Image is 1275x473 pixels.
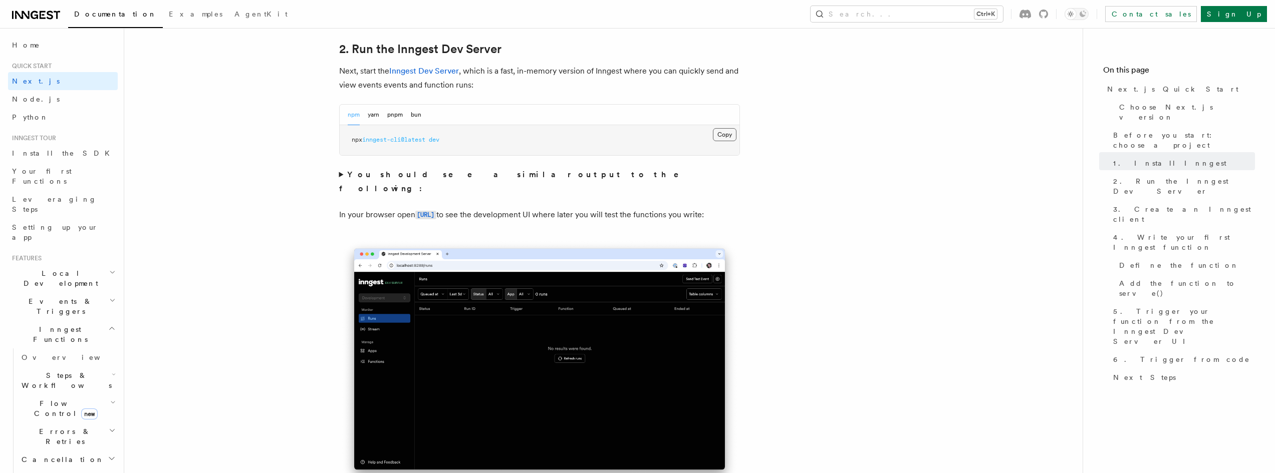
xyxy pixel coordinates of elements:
a: 2. Run the Inngest Dev Server [1109,172,1255,200]
a: Contact sales [1105,6,1197,22]
span: Flow Control [18,398,110,418]
button: Toggle dark mode [1065,8,1089,20]
span: Your first Functions [12,167,72,185]
strong: You should see a similar output to the following: [339,170,693,193]
span: Quick start [8,62,52,70]
a: [URL] [415,210,436,219]
a: Examples [163,3,228,27]
span: Python [12,113,49,121]
span: 1. Install Inngest [1113,158,1226,168]
span: Local Development [8,268,109,288]
button: Flow Controlnew [18,394,118,422]
a: Add the function to serve() [1115,274,1255,302]
p: Next, start the , which is a fast, in-memory version of Inngest where you can quickly send and vi... [339,64,740,92]
span: Node.js [12,95,60,103]
span: Steps & Workflows [18,370,112,390]
span: inngest-cli@latest [362,136,425,143]
a: Before you start: choose a project [1109,126,1255,154]
span: Leveraging Steps [12,195,97,213]
a: Next Steps [1109,368,1255,386]
summary: You should see a similar output to the following: [339,168,740,196]
span: Choose Next.js version [1119,102,1255,122]
button: Cancellation [18,450,118,468]
a: Next.js [8,72,118,90]
button: Steps & Workflows [18,366,118,394]
span: Cancellation [18,454,104,464]
h4: On this page [1103,64,1255,80]
span: Setting up your app [12,223,98,241]
a: 2. Run the Inngest Dev Server [339,42,501,56]
a: Next.js Quick Start [1103,80,1255,98]
span: 2. Run the Inngest Dev Server [1113,176,1255,196]
span: Inngest tour [8,134,56,142]
span: Add the function to serve() [1119,278,1255,298]
a: Documentation [68,3,163,28]
span: Inngest Functions [8,324,108,344]
button: Inngest Functions [8,320,118,348]
a: Setting up your app [8,218,118,246]
a: 3. Create an Inngest client [1109,200,1255,228]
a: AgentKit [228,3,294,27]
code: [URL] [415,211,436,219]
span: dev [429,136,439,143]
button: Copy [713,128,736,141]
span: 4. Write your first Inngest function [1113,232,1255,252]
p: In your browser open to see the development UI where later you will test the functions you write: [339,208,740,222]
a: Your first Functions [8,162,118,190]
button: bun [411,105,421,125]
span: 5. Trigger your function from the Inngest Dev Server UI [1113,306,1255,346]
kbd: Ctrl+K [974,9,997,19]
span: Define the function [1119,260,1239,270]
span: Home [12,40,40,50]
span: AgentKit [234,10,288,18]
span: Documentation [74,10,157,18]
a: Install the SDK [8,144,118,162]
span: npx [352,136,362,143]
button: Errors & Retries [18,422,118,450]
span: Events & Triggers [8,296,109,316]
a: Sign Up [1201,6,1267,22]
button: npm [348,105,360,125]
span: Install the SDK [12,149,116,157]
a: 6. Trigger from code [1109,350,1255,368]
span: Examples [169,10,222,18]
a: Home [8,36,118,54]
a: 1. Install Inngest [1109,154,1255,172]
a: Python [8,108,118,126]
span: Overview [22,353,125,361]
a: Leveraging Steps [8,190,118,218]
span: Features [8,254,42,262]
span: new [81,408,98,419]
button: Local Development [8,264,118,292]
a: Define the function [1115,256,1255,274]
a: Choose Next.js version [1115,98,1255,126]
button: yarn [368,105,379,125]
a: Overview [18,348,118,366]
a: Inngest Dev Server [389,66,459,76]
a: 5. Trigger your function from the Inngest Dev Server UI [1109,302,1255,350]
button: Search...Ctrl+K [811,6,1003,22]
a: Node.js [8,90,118,108]
span: 6. Trigger from code [1113,354,1250,364]
span: 3. Create an Inngest client [1113,204,1255,224]
span: Next Steps [1113,372,1176,382]
a: 4. Write your first Inngest function [1109,228,1255,256]
span: Before you start: choose a project [1113,130,1255,150]
span: Next.js Quick Start [1107,84,1238,94]
span: Errors & Retries [18,426,109,446]
span: Next.js [12,77,60,85]
button: Events & Triggers [8,292,118,320]
button: pnpm [387,105,403,125]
